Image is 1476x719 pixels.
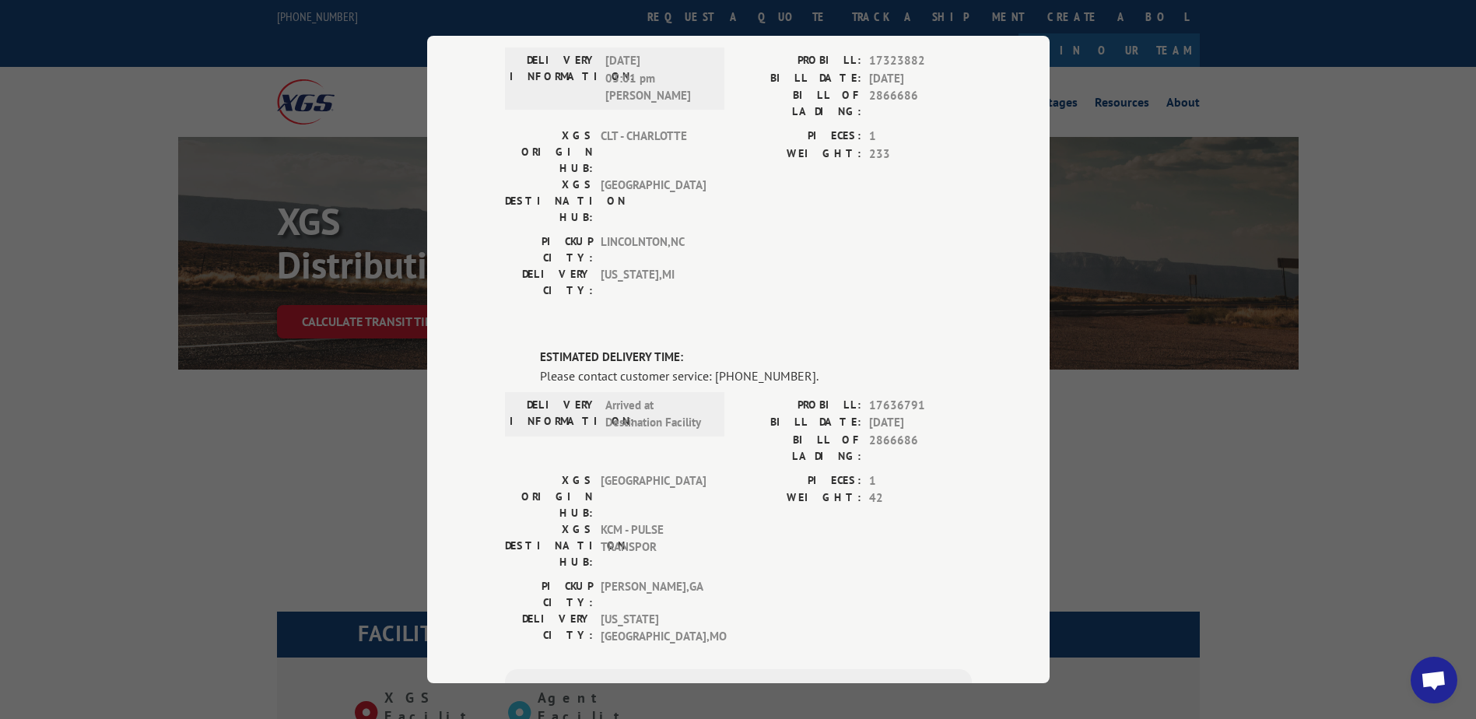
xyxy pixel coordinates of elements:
[738,397,861,415] label: PROBILL:
[869,128,972,146] span: 1
[738,472,861,490] label: PIECES:
[601,578,706,611] span: [PERSON_NAME] , GA
[601,233,706,266] span: LINCOLNTON , NC
[505,233,593,266] label: PICKUP CITY:
[869,472,972,490] span: 1
[601,521,706,570] span: KCM - PULSE TRANSPOR
[738,87,861,120] label: BILL OF LADING:
[869,414,972,432] span: [DATE]
[869,432,972,465] span: 2866686
[510,397,598,432] label: DELIVERY INFORMATION:
[505,128,593,177] label: XGS ORIGIN HUB:
[738,128,861,146] label: PIECES:
[601,266,706,299] span: [US_STATE] , MI
[601,128,706,177] span: CLT - CHARLOTTE
[601,611,706,646] span: [US_STATE][GEOGRAPHIC_DATA] , MO
[738,432,861,465] label: BILL OF LADING:
[869,397,972,415] span: 17636791
[505,578,593,611] label: PICKUP CITY:
[540,349,972,367] label: ESTIMATED DELIVERY TIME:
[738,52,861,70] label: PROBILL:
[605,397,710,432] span: Arrived at Destination Facility
[540,367,972,385] div: Please contact customer service: [PHONE_NUMBER].
[869,146,972,163] span: 233
[738,414,861,432] label: BILL DATE:
[738,70,861,88] label: BILL DATE:
[505,266,593,299] label: DELIVERY CITY:
[505,611,593,646] label: DELIVERY CITY:
[869,489,972,507] span: 42
[510,52,598,105] label: DELIVERY INFORMATION:
[869,70,972,88] span: [DATE]
[738,489,861,507] label: WEIGHT:
[605,52,710,105] span: [DATE] 03:01 pm [PERSON_NAME]
[505,521,593,570] label: XGS DESTINATION HUB:
[869,52,972,70] span: 17323882
[601,472,706,521] span: [GEOGRAPHIC_DATA]
[738,146,861,163] label: WEIGHT:
[1411,657,1457,703] div: Open chat
[505,177,593,226] label: XGS DESTINATION HUB:
[601,177,706,226] span: [GEOGRAPHIC_DATA]
[869,87,972,120] span: 2866686
[505,472,593,521] label: XGS ORIGIN HUB:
